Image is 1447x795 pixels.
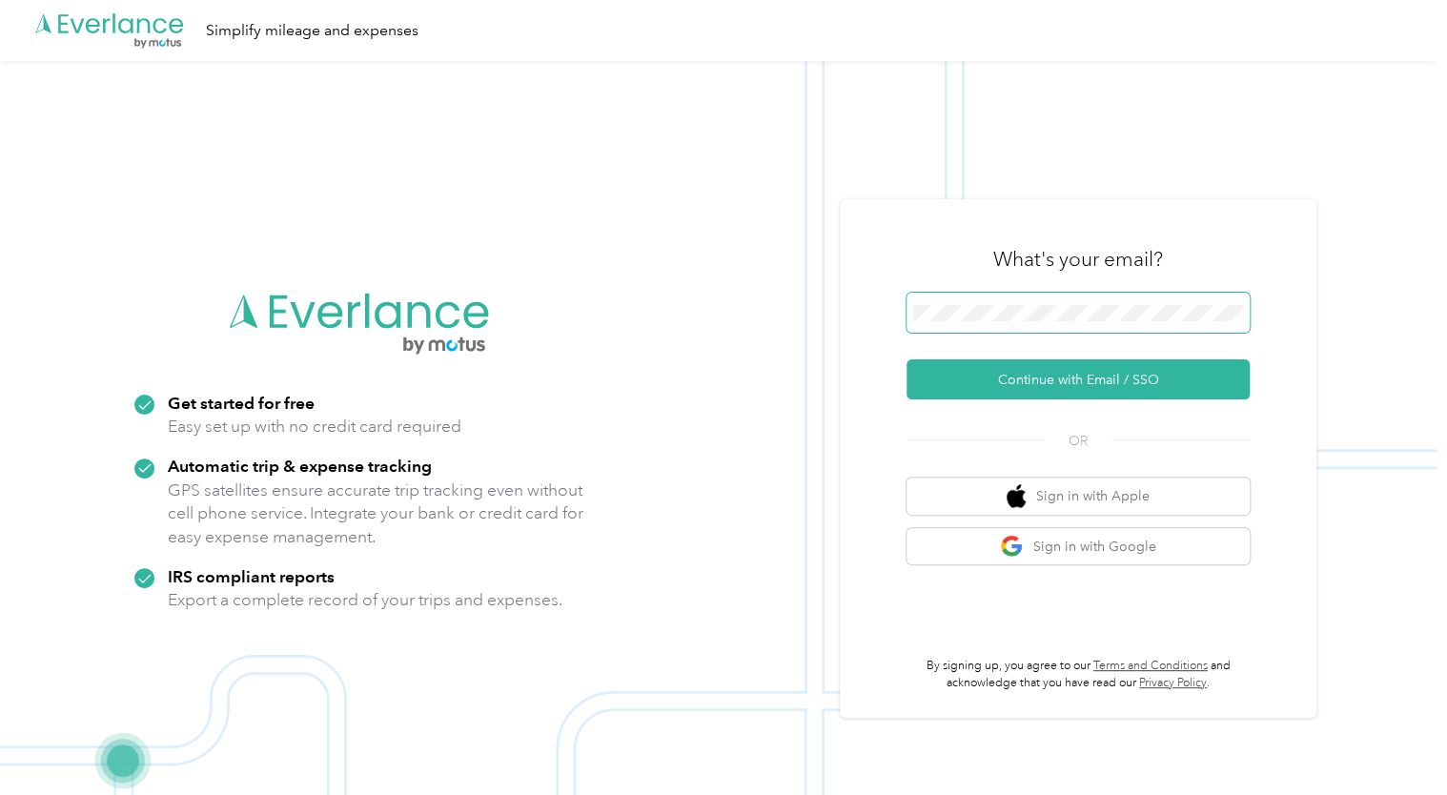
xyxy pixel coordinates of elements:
[907,658,1250,691] p: By signing up, you agree to our and acknowledge that you have read our .
[1045,431,1111,451] span: OR
[1093,659,1208,673] a: Terms and Conditions
[1000,535,1024,559] img: google logo
[1007,484,1026,508] img: apple logo
[168,456,432,476] strong: Automatic trip & expense tracking
[168,393,315,413] strong: Get started for free
[168,566,335,586] strong: IRS compliant reports
[907,478,1250,515] button: apple logoSign in with Apple
[993,246,1163,273] h3: What's your email?
[206,19,418,43] div: Simplify mileage and expenses
[168,588,562,612] p: Export a complete record of your trips and expenses.
[168,415,461,438] p: Easy set up with no credit card required
[907,359,1250,399] button: Continue with Email / SSO
[907,528,1250,565] button: google logoSign in with Google
[1139,676,1207,690] a: Privacy Policy
[168,479,584,549] p: GPS satellites ensure accurate trip tracking even without cell phone service. Integrate your bank...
